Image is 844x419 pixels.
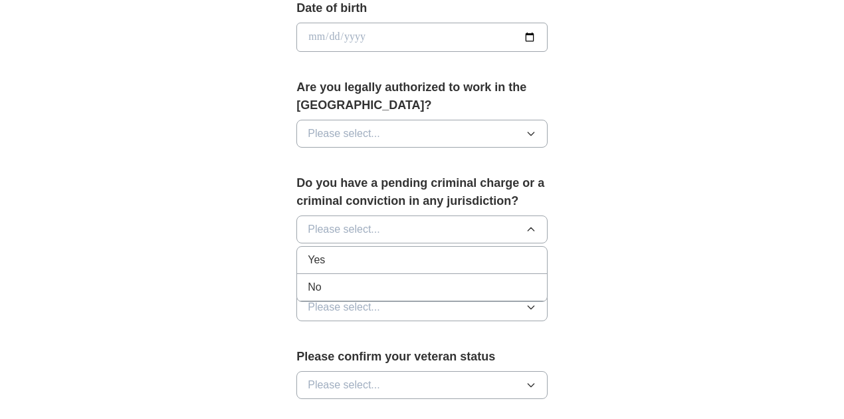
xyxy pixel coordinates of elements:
[308,126,380,142] span: Please select...
[296,78,548,114] label: Are you legally authorized to work in the [GEOGRAPHIC_DATA]?
[296,174,548,210] label: Do you have a pending criminal charge or a criminal conviction in any jurisdiction?
[296,293,548,321] button: Please select...
[296,348,548,366] label: Please confirm your veteran status
[308,221,380,237] span: Please select...
[308,279,321,295] span: No
[296,215,548,243] button: Please select...
[308,299,380,315] span: Please select...
[296,120,548,148] button: Please select...
[308,252,325,268] span: Yes
[296,371,548,399] button: Please select...
[308,377,380,393] span: Please select...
